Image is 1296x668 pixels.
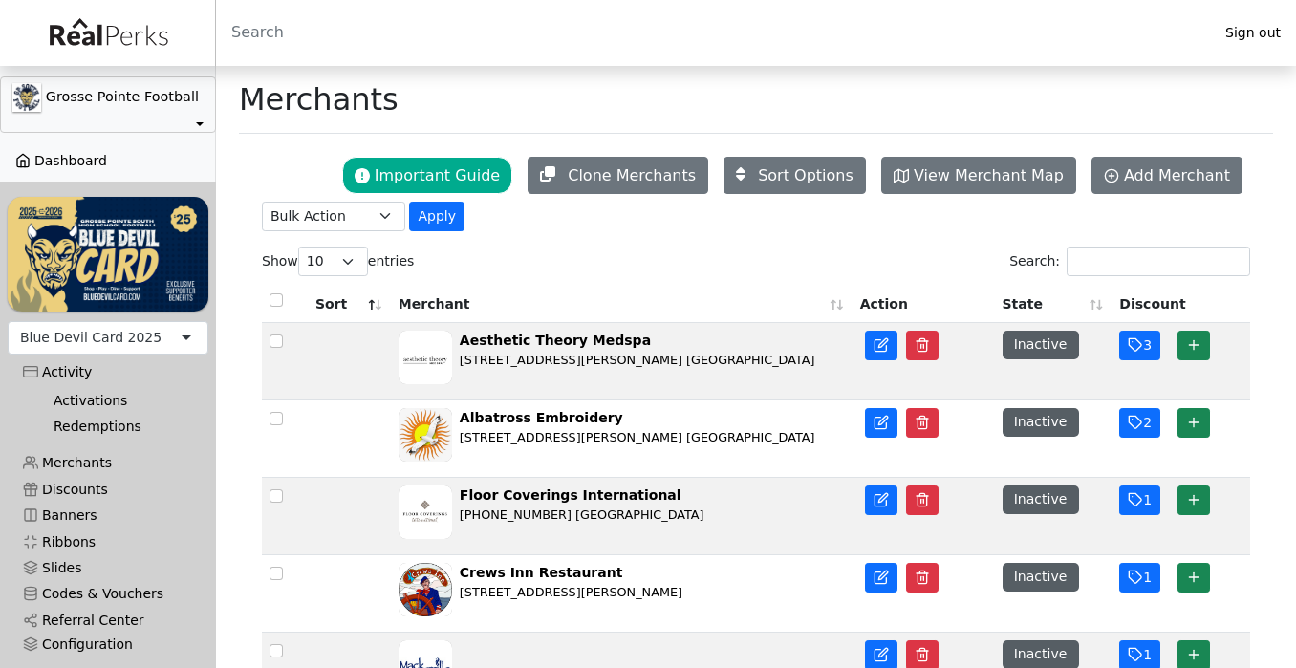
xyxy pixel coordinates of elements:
a: Slides [8,555,208,581]
a: Merchants [8,450,208,476]
button: Apply [409,202,464,231]
a: Aesthetic Theory Medspa [STREET_ADDRESS][PERSON_NAME] [GEOGRAPHIC_DATA] [399,331,845,392]
a: Albatross Embroidery [STREET_ADDRESS][PERSON_NAME] [GEOGRAPHIC_DATA] [399,408,845,469]
th: Action [853,282,995,323]
div: Blue Devil Card 2025 [20,328,162,348]
span: Clone Merchants [568,166,696,184]
img: real_perks_logo-01.svg [39,11,177,54]
select: Showentries [298,247,368,276]
img: lCcjtYvH4BaOKQSPOoSkJclAIsAATIAKvG1sYaph.png [399,485,452,539]
button: 2 [1119,408,1160,438]
button: 3 [1119,331,1160,360]
label: Search: [1009,247,1250,276]
img: WvZzOez5OCqmO91hHZfJL7W2tJ07LbGMjwPPNJwI.png [8,197,208,312]
div: Activity [23,364,193,380]
div: [STREET_ADDRESS][PERSON_NAME] [GEOGRAPHIC_DATA] [460,351,815,369]
div: Configuration [23,636,193,653]
a: Activations [38,387,193,413]
input: Search [216,10,1210,55]
a: Sign out [1210,20,1296,46]
a: Crews Inn Restaurant [STREET_ADDRESS][PERSON_NAME] [399,563,845,624]
input: Search: [1067,247,1250,276]
a: Referral Center [8,608,208,634]
div: [STREET_ADDRESS][PERSON_NAME] [GEOGRAPHIC_DATA] [460,428,815,446]
button: Inactive [1003,485,1079,513]
button: 1 [1119,485,1160,515]
div: [PHONE_NUMBER] [GEOGRAPHIC_DATA] [460,506,704,524]
th: Merchant: activate to sort column ascending [391,282,853,323]
label: Show entries [262,247,414,276]
a: Banners [8,503,208,528]
th: Sort: activate to sort column descending [308,282,391,323]
div: Floor Coverings International [460,485,704,506]
h1: Merchants [239,81,399,118]
div: Aesthetic Theory Medspa [460,331,815,351]
button: Sort Options [724,157,866,194]
div: [STREET_ADDRESS][PERSON_NAME] [460,583,682,601]
button: Inactive [1003,640,1079,668]
a: Ribbons [8,528,208,554]
span: Important Guide [375,166,500,184]
a: Add Merchant [1091,157,1242,194]
div: Crews Inn Restaurant [460,563,682,583]
a: Codes & Vouchers [8,581,208,607]
button: Important Guide [342,157,512,194]
th: Discount [1112,282,1250,323]
a: Floor Coverings International [PHONE_NUMBER] [GEOGRAPHIC_DATA] [399,485,845,547]
button: Inactive [1003,408,1079,436]
a: Redemptions [38,414,193,440]
select: .form-select-sm example [262,202,405,231]
img: 5NwYGiarg57GJcC4qSFZYzQQx4SbxwmXg3PFEnFX.png [399,563,452,616]
button: Inactive [1003,331,1079,358]
th: State: activate to sort column ascending [995,282,1112,323]
span: Sort Options [758,166,853,184]
button: 1 [1119,563,1160,593]
div: Albatross Embroidery [460,408,815,428]
span: Add Merchant [1124,166,1230,184]
img: GAa1zriJJmkmu1qRtUwg8x1nQwzlKm3DoqW9UgYl.jpg [12,83,41,112]
span: View Merchant Map [914,166,1064,184]
img: y9myRDWFk3Trh2oskp33SzQrDpG210x8IXJha352.jpg [399,408,452,462]
button: Inactive [1003,563,1079,591]
button: Clone Merchants [528,157,708,194]
img: rT68sBaw8aPE85LadKvNM4RMuXDdD6E9jeonjBUi.jpg [399,331,452,384]
a: Discounts [8,477,208,503]
a: View Merchant Map [881,157,1076,194]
